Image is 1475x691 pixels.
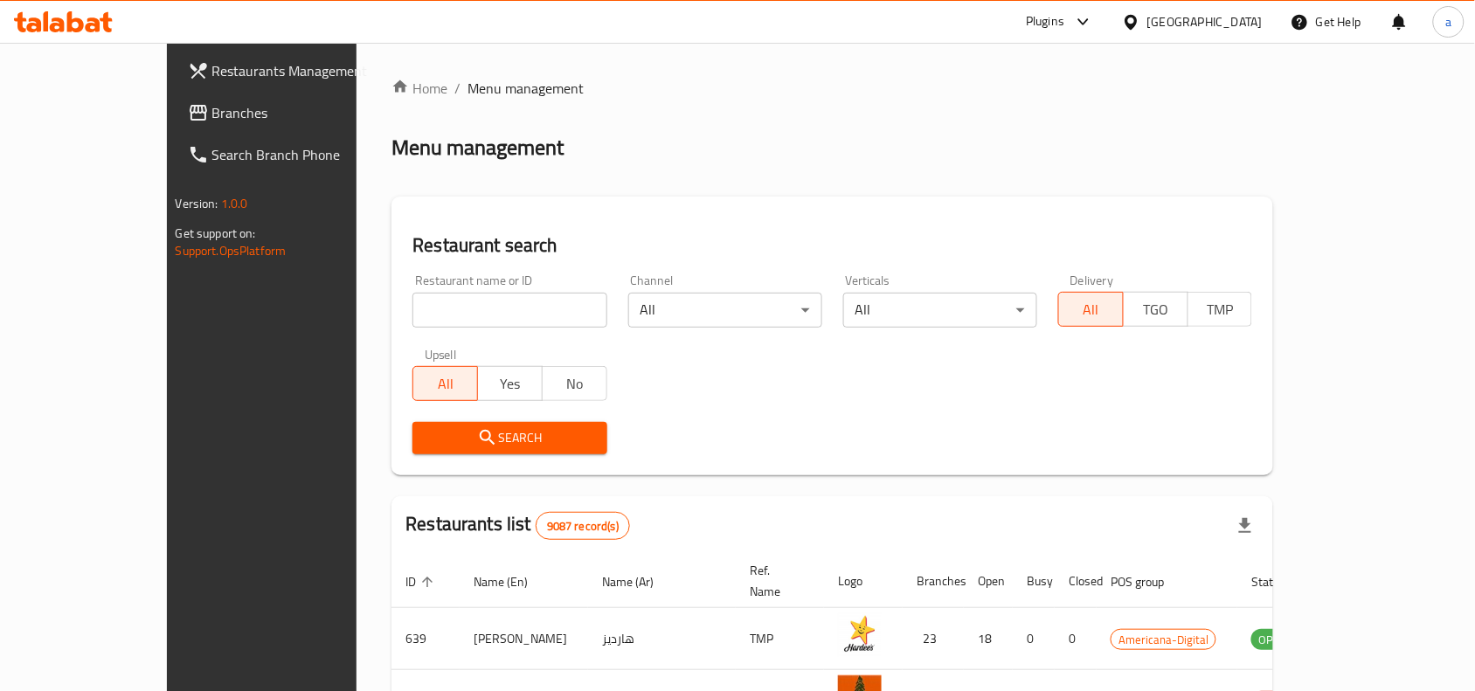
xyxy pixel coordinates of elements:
span: 9087 record(s) [537,518,629,535]
th: Closed [1055,555,1097,608]
span: Name (En) [474,571,551,592]
span: Version: [176,192,218,215]
span: Branches [212,102,399,123]
span: Restaurants Management [212,60,399,81]
span: Get support on: [176,222,256,245]
td: 0 [1013,608,1055,670]
th: Logo [824,555,903,608]
label: Delivery [1070,274,1114,287]
span: TGO [1131,297,1181,322]
a: Restaurants Management [174,50,413,92]
span: OPEN [1251,630,1294,650]
li: / [454,78,461,99]
span: Search [426,427,592,449]
nav: breadcrumb [391,78,1273,99]
button: Search [412,422,606,454]
button: TGO [1123,292,1188,327]
button: TMP [1188,292,1253,327]
button: All [1058,292,1124,327]
span: Americana-Digital [1111,630,1215,650]
span: Ref. Name [750,560,803,602]
a: Search Branch Phone [174,134,413,176]
a: Home [391,78,447,99]
td: 639 [391,608,460,670]
span: Yes [485,371,536,397]
div: [GEOGRAPHIC_DATA] [1147,12,1263,31]
button: Yes [477,366,543,401]
th: Busy [1013,555,1055,608]
span: ID [405,571,439,592]
td: [PERSON_NAME] [460,608,588,670]
input: Search for restaurant name or ID.. [412,293,606,328]
div: Export file [1224,505,1266,547]
span: No [550,371,600,397]
button: All [412,366,478,401]
span: a [1445,12,1451,31]
div: Total records count [536,512,630,540]
td: 18 [964,608,1013,670]
span: All [420,371,471,397]
button: No [542,366,607,401]
td: TMP [736,608,824,670]
a: Branches [174,92,413,134]
div: Plugins [1026,11,1064,32]
span: Search Branch Phone [212,144,399,165]
span: TMP [1195,297,1246,322]
span: POS group [1111,571,1187,592]
span: Status [1251,571,1308,592]
th: Open [964,555,1013,608]
td: هارديز [588,608,736,670]
div: All [628,293,822,328]
h2: Restaurants list [405,511,630,540]
td: 23 [903,608,964,670]
div: All [843,293,1037,328]
h2: Restaurant search [412,232,1252,259]
th: Branches [903,555,964,608]
td: 0 [1055,608,1097,670]
span: All [1066,297,1117,322]
label: Upsell [425,349,457,361]
span: 1.0.0 [221,192,248,215]
h2: Menu management [391,134,564,162]
span: Menu management [467,78,584,99]
span: Name (Ar) [602,571,676,592]
a: Support.OpsPlatform [176,239,287,262]
div: OPEN [1251,629,1294,650]
img: Hardee's [838,613,882,657]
